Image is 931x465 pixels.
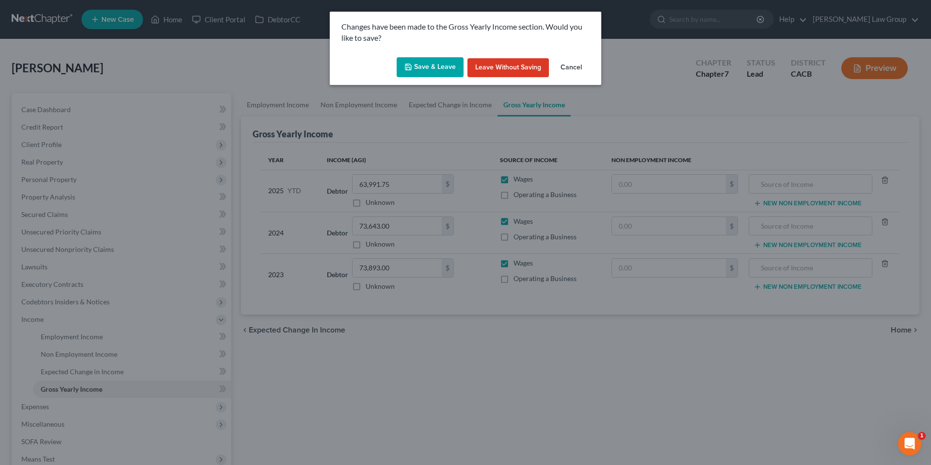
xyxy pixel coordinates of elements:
iframe: Intercom live chat [898,432,921,455]
button: Cancel [553,58,590,78]
button: Leave without Saving [467,58,549,78]
button: Save & Leave [397,57,464,78]
span: 1 [918,432,926,440]
p: Changes have been made to the Gross Yearly Income section. Would you like to save? [341,21,590,44]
